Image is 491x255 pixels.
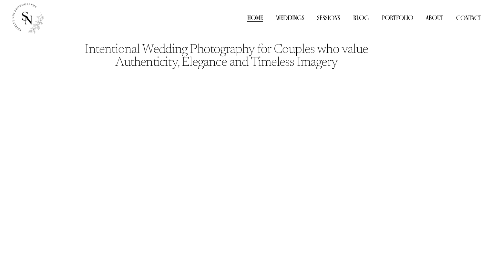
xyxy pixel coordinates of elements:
[317,13,340,22] a: Sessions
[247,13,263,22] a: Home
[10,1,44,35] img: Shirley Nim Photography
[85,44,370,69] code: Intentional Wedding Photography for Couples who value Authenticity, Elegance and Timeless Imagery
[456,13,481,22] a: Contact
[276,13,304,22] a: Weddings
[353,13,369,22] a: Blog
[426,13,443,22] a: About
[382,13,413,22] a: folder dropdown
[382,14,413,22] span: Portfolio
